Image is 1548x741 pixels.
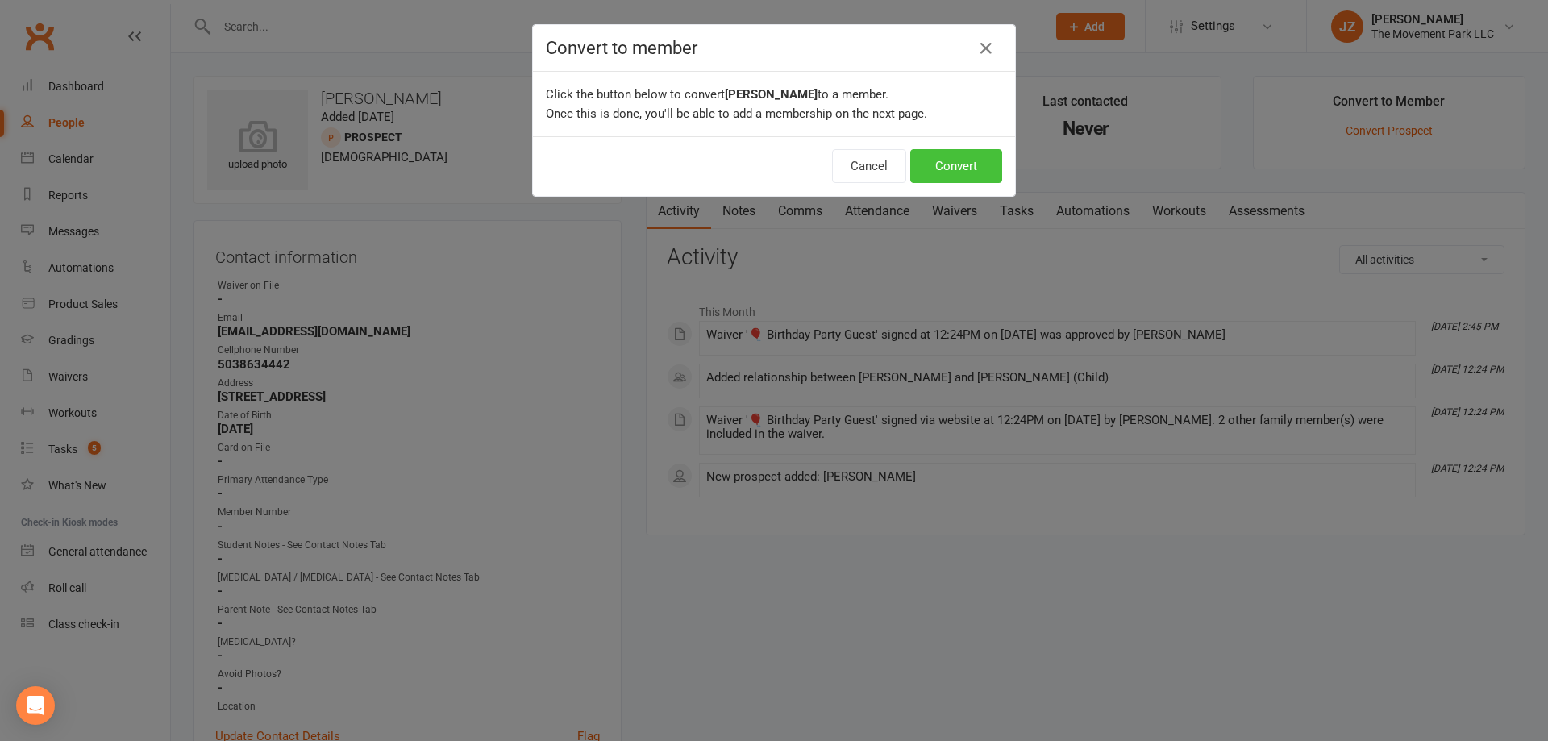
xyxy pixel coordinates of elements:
button: Cancel [832,149,906,183]
b: [PERSON_NAME] [725,87,818,102]
button: Close [973,35,999,61]
button: Convert [910,149,1002,183]
h4: Convert to member [546,38,1002,58]
div: Open Intercom Messenger [16,686,55,725]
div: Click the button below to convert to a member. Once this is done, you'll be able to add a members... [533,72,1015,136]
